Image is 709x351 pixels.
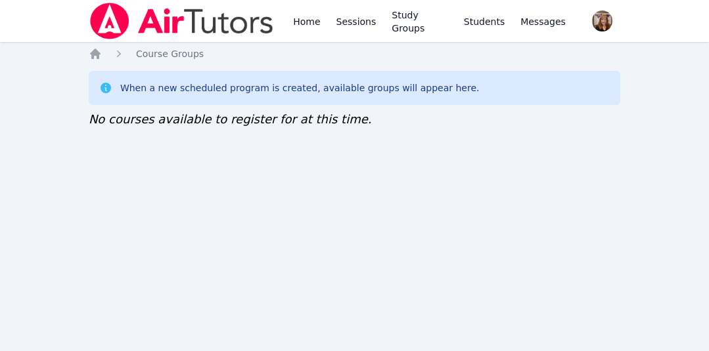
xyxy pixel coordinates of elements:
[136,47,204,60] a: Course Groups
[89,47,620,60] nav: Breadcrumb
[520,15,566,28] span: Messages
[89,112,372,126] span: No courses available to register for at this time.
[136,49,204,59] span: Course Groups
[89,3,275,39] img: Air Tutors
[120,81,480,94] div: When a new scheduled program is created, available groups will appear here.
